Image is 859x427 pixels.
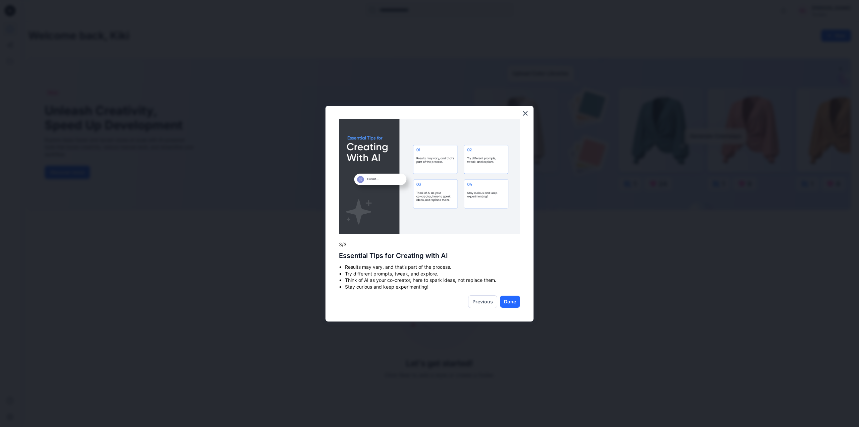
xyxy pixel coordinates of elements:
[345,277,520,284] li: Think of AI as your co-creator, here to spark ideas, not replace them.
[522,108,528,119] button: Close
[345,264,520,270] li: Results may vary, and that’s part of the process.
[500,296,520,308] button: Done
[339,252,520,260] h2: Essential Tips for Creating with AI
[345,270,520,277] li: Try different prompts, tweak, and explore.
[468,295,497,308] button: Previous
[339,241,520,248] p: 3/3
[345,284,520,290] li: Stay curious and keep experimenting!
